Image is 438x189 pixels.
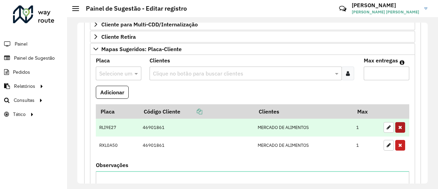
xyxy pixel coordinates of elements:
h3: [PERSON_NAME] [352,2,419,9]
a: Copiar [180,108,202,115]
label: Max entregas [364,56,398,64]
span: Cliente Retira [101,34,136,39]
span: Painel [15,40,27,48]
span: Cliente para Multi-CDD/Internalização [101,22,198,27]
span: [PERSON_NAME] [PERSON_NAME] [352,9,419,15]
span: Tático [13,111,26,118]
a: Mapas Sugeridos: Placa-Cliente [90,43,415,55]
td: 46901861 [139,137,254,154]
span: Relatórios [14,83,35,90]
a: Contato Rápido [335,1,350,16]
td: RLI9E27 [96,119,139,137]
td: RXL0A50 [96,137,139,154]
label: Clientes [150,56,170,64]
th: Placa [96,104,139,119]
span: Pedidos [13,69,30,76]
span: Consultas [14,97,35,104]
a: Cliente Retira [90,31,415,43]
h2: Painel de Sugestão - Editar registro [79,5,187,12]
span: Painel de Sugestão [14,55,55,62]
label: Observações [96,161,128,169]
button: Adicionar [96,86,129,99]
th: Max [353,104,380,119]
th: Código Cliente [139,104,254,119]
label: Placa [96,56,110,64]
td: 1 [353,137,380,154]
th: Clientes [254,104,352,119]
td: MERCADO DE ALIMENTOS [254,119,352,137]
span: Mapas Sugeridos: Placa-Cliente [101,46,182,52]
td: 1 [353,119,380,137]
em: Máximo de clientes que serão colocados na mesma rota com os clientes informados [400,60,404,65]
td: 46901861 [139,119,254,137]
a: Cliente para Multi-CDD/Internalização [90,19,415,30]
td: MERCADO DE ALIMENTOS [254,137,352,154]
